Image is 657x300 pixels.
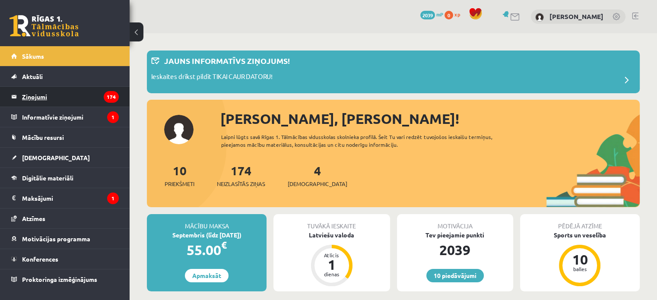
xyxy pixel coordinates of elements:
i: 1 [107,111,119,123]
div: Tuvākā ieskaite [273,214,390,231]
a: Mācību resursi [11,127,119,147]
a: 10 piedāvājumi [426,269,484,282]
span: € [221,239,227,251]
div: Septembris (līdz [DATE]) [147,231,267,240]
span: Sākums [22,52,44,60]
span: 2039 [420,11,435,19]
a: Aktuāli [11,66,119,86]
a: Apmaksāt [185,269,229,282]
a: [PERSON_NAME] [549,12,603,21]
div: Motivācija [397,214,513,231]
i: 1 [107,193,119,204]
span: Aktuāli [22,73,43,80]
p: Jauns informatīvs ziņojums! [164,55,290,66]
i: 174 [104,91,119,103]
span: Priekšmeti [165,180,194,188]
div: Sports un veselība [520,231,640,240]
div: Latviešu valoda [273,231,390,240]
legend: Ziņojumi [22,87,119,107]
div: 1 [319,258,345,272]
a: 174Neizlasītās ziņas [217,163,265,188]
div: Atlicis [319,253,345,258]
span: mP [436,11,443,18]
span: Mācību resursi [22,133,64,141]
a: 4[DEMOGRAPHIC_DATA] [288,163,347,188]
a: Rīgas 1. Tālmācības vidusskola [10,15,79,37]
a: Atzīmes [11,208,119,228]
div: dienas [319,272,345,277]
div: 10 [567,253,593,266]
span: Motivācijas programma [22,235,90,243]
a: 2039 mP [420,11,443,18]
a: [DEMOGRAPHIC_DATA] [11,148,119,167]
span: xp [454,11,460,18]
span: 0 [444,11,453,19]
legend: Informatīvie ziņojumi [22,107,119,127]
img: Grigorijs Morozovs [535,13,544,22]
span: Digitālie materiāli [22,174,73,182]
a: 0 xp [444,11,464,18]
a: 10Priekšmeti [165,163,194,188]
a: Maksājumi1 [11,188,119,208]
a: Motivācijas programma [11,229,119,249]
div: Mācību maksa [147,214,267,231]
a: Latviešu valoda Atlicis 1 dienas [273,231,390,287]
a: Sports un veselība 10 balles [520,231,640,287]
div: balles [567,266,593,272]
span: [DEMOGRAPHIC_DATA] [288,180,347,188]
div: Pēdējā atzīme [520,214,640,231]
span: [DEMOGRAPHIC_DATA] [22,154,90,161]
a: Sākums [11,46,119,66]
p: Ieskaites drīkst pildīt TIKAI CAUR DATORU! [151,72,273,84]
legend: Maksājumi [22,188,119,208]
span: Neizlasītās ziņas [217,180,265,188]
a: Konferences [11,249,119,269]
div: [PERSON_NAME], [PERSON_NAME]! [220,108,640,129]
div: Laipni lūgts savā Rīgas 1. Tālmācības vidusskolas skolnieka profilā. Šeit Tu vari redzēt tuvojošo... [221,133,517,148]
a: Jauns informatīvs ziņojums! Ieskaites drīkst pildīt TIKAI CAUR DATORU! [151,55,635,89]
span: Proktoringa izmēģinājums [22,275,97,283]
div: 2039 [397,240,513,260]
div: 55.00 [147,240,267,260]
span: Atzīmes [22,215,45,222]
span: Konferences [22,255,58,263]
a: Ziņojumi174 [11,87,119,107]
a: Proktoringa izmēģinājums [11,269,119,289]
div: Tev pieejamie punkti [397,231,513,240]
a: Informatīvie ziņojumi1 [11,107,119,127]
a: Digitālie materiāli [11,168,119,188]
